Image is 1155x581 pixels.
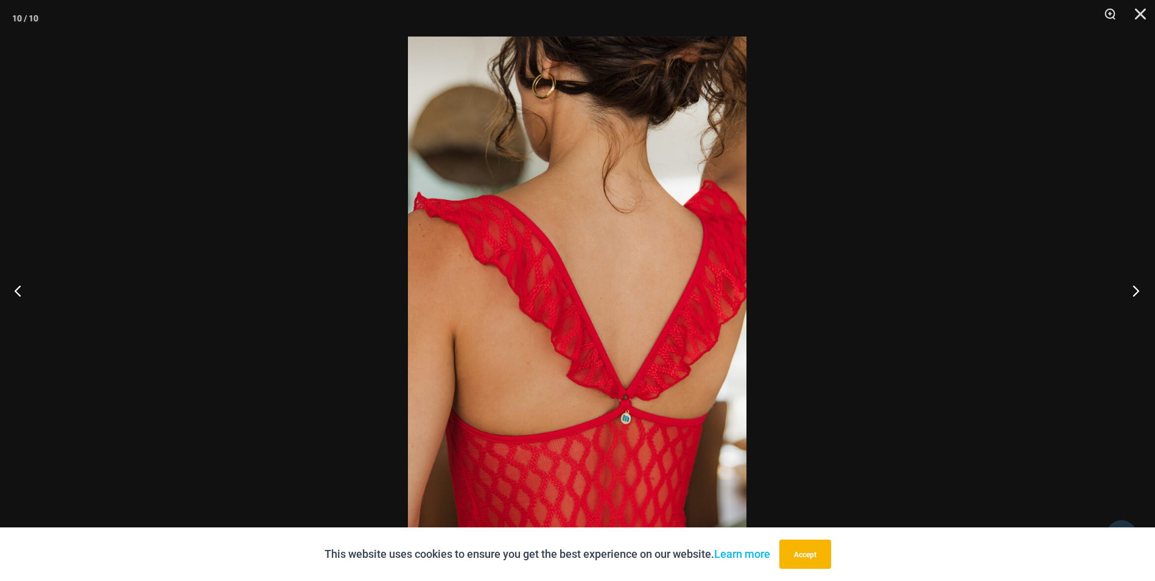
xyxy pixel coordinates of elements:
a: Learn more [714,548,770,560]
div: 10 / 10 [12,9,38,27]
button: Next [1109,260,1155,321]
p: This website uses cookies to ensure you get the best experience on our website. [325,545,770,563]
img: Sometimes Red 587 Dress 07 [408,37,746,544]
button: Accept [779,540,831,569]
